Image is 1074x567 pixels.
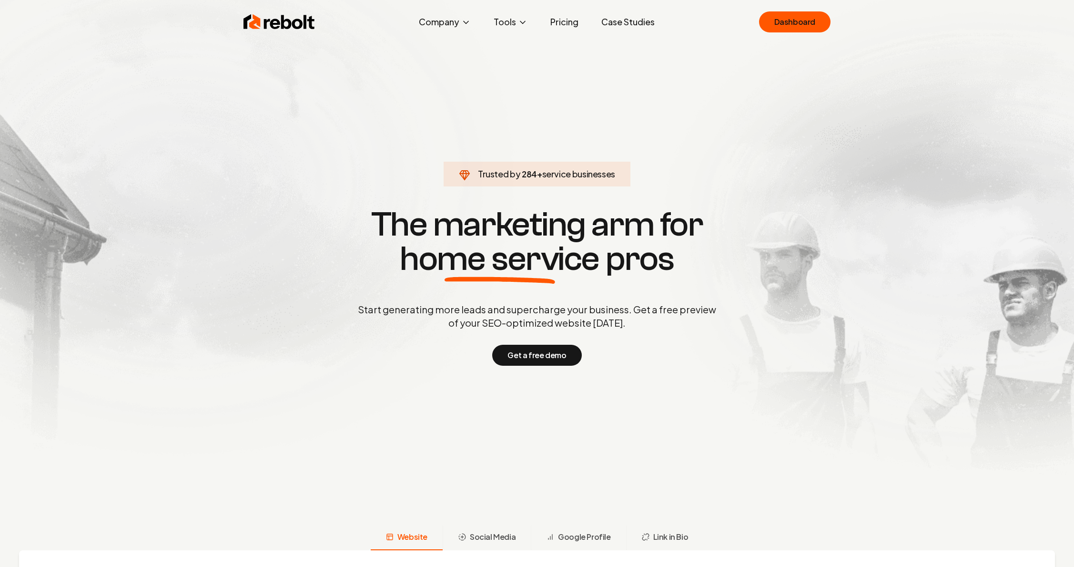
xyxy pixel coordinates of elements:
[522,167,537,181] span: 284
[443,526,531,550] button: Social Media
[558,531,610,543] span: Google Profile
[371,526,443,550] button: Website
[411,12,478,31] button: Company
[397,531,427,543] span: Website
[543,12,586,31] a: Pricing
[492,345,581,366] button: Get a free demo
[308,207,766,276] h1: The marketing arm for pros
[243,12,315,31] img: Rebolt Logo
[537,168,542,179] span: +
[356,303,718,330] p: Start generating more leads and supercharge your business. Get a free preview of your SEO-optimiz...
[594,12,662,31] a: Case Studies
[478,168,520,179] span: Trusted by
[400,242,599,276] span: home service
[542,168,616,179] span: service businesses
[531,526,626,550] button: Google Profile
[470,531,516,543] span: Social Media
[759,11,831,32] a: Dashboard
[486,12,535,31] button: Tools
[653,531,689,543] span: Link in Bio
[626,526,704,550] button: Link in Bio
